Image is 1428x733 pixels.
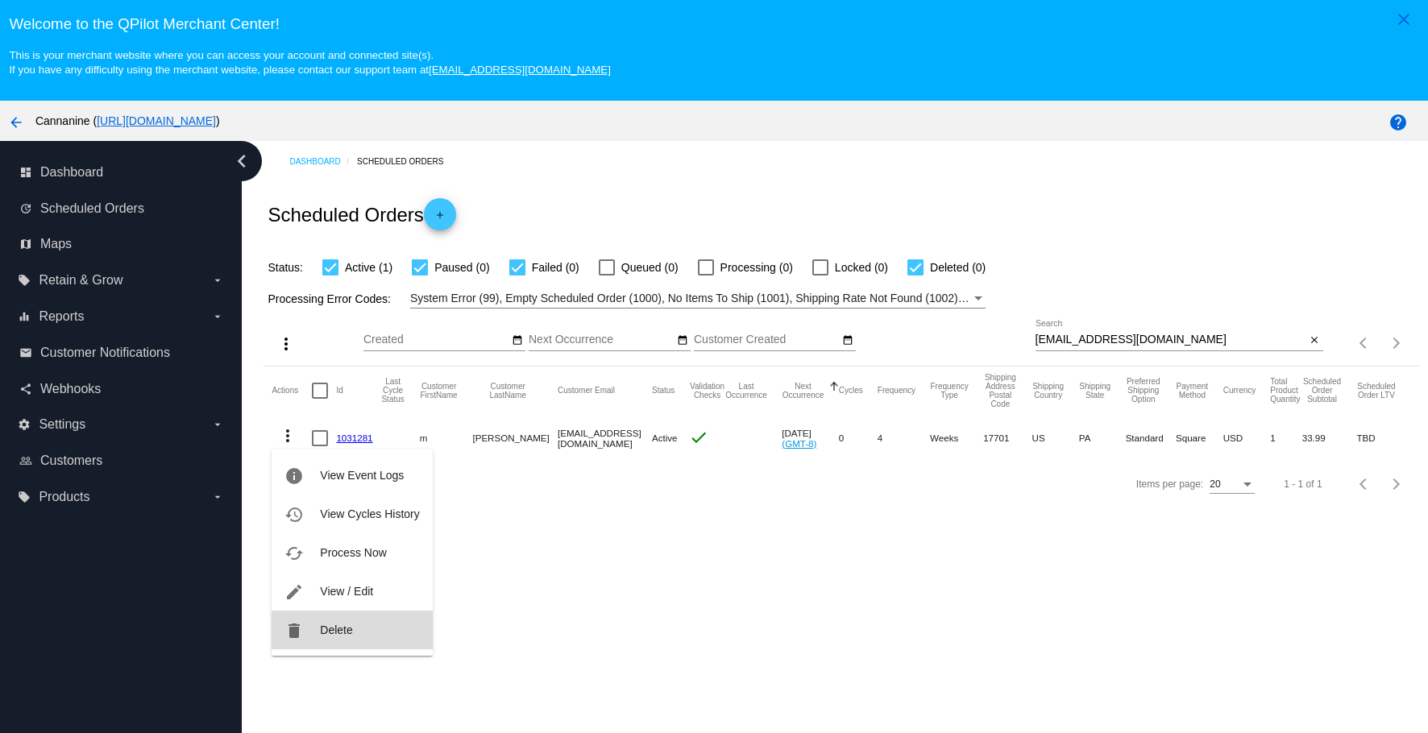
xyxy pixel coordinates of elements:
span: View Event Logs [320,469,404,482]
mat-icon: delete [284,621,304,640]
span: View / Edit [320,585,373,598]
mat-icon: edit [284,582,304,602]
mat-icon: history [284,505,304,524]
span: View Cycles History [320,507,419,520]
span: Process Now [320,546,386,559]
mat-icon: info [284,466,304,486]
span: Delete [320,623,352,636]
mat-icon: cached [284,544,304,563]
